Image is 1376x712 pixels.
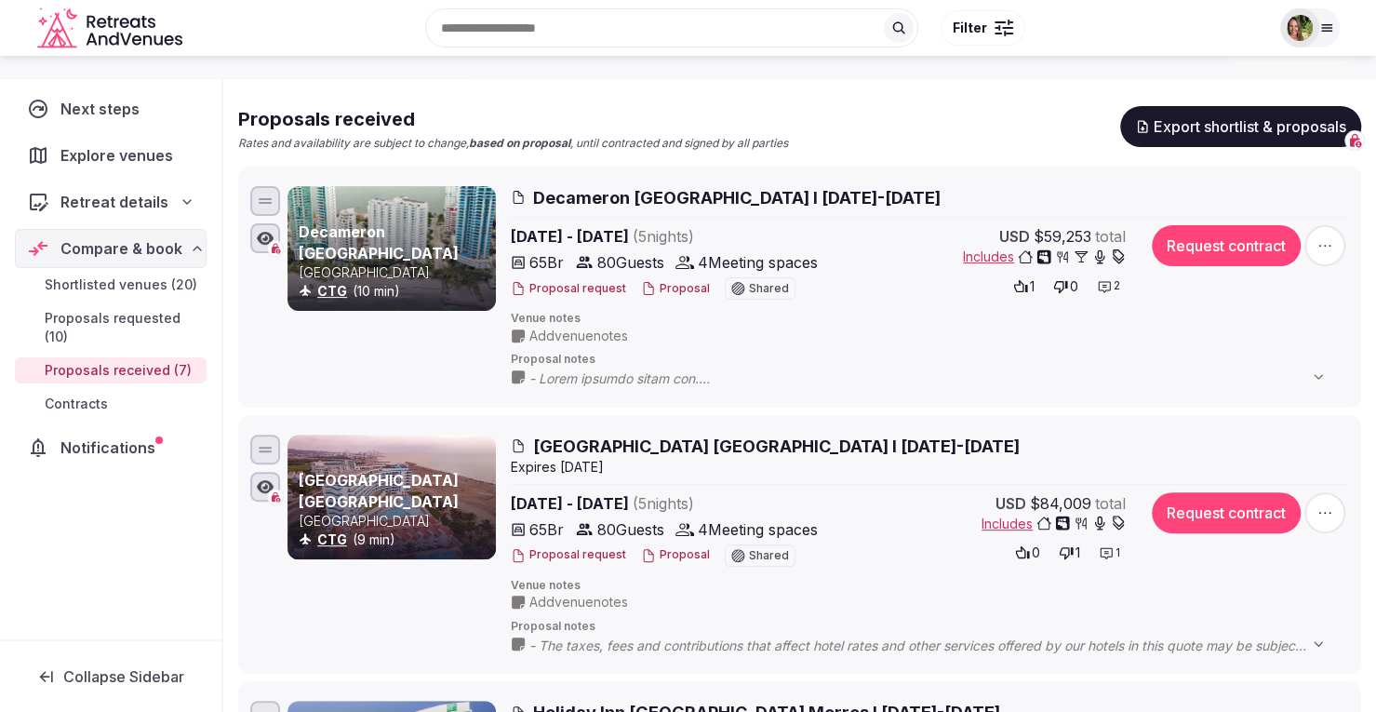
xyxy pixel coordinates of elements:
[15,136,207,175] a: Explore venues
[317,531,347,549] button: CTG
[299,263,492,282] p: [GEOGRAPHIC_DATA]
[1095,225,1126,248] span: total
[941,10,1025,46] button: Filter
[1115,545,1120,561] span: 1
[317,283,347,299] a: CTG
[529,637,1344,655] span: - The taxes, fees and contributions that affect hotel rates and other services offered by our hot...
[1048,274,1084,300] button: 0
[15,272,207,298] a: Shortlisted venues (20)
[15,89,207,128] a: Next steps
[1030,492,1091,515] span: $84,009
[299,282,492,301] div: (10 min)
[1030,277,1035,296] span: 1
[1120,106,1361,147] button: Export shortlist & proposals
[1075,544,1080,562] span: 1
[1034,225,1091,248] span: $59,253
[511,352,1349,368] span: Proposal notes
[60,191,168,213] span: Retreat details
[238,106,788,132] h2: Proposals received
[45,395,108,413] span: Contracts
[238,136,788,152] p: Rates and availability are subject to change, , until contracted and signed by all parties
[45,275,197,294] span: Shortlisted venues (20)
[60,98,147,120] span: Next steps
[749,283,789,294] span: Shared
[37,7,186,49] a: Visit the homepage
[1009,540,1046,566] button: 0
[299,471,459,510] a: [GEOGRAPHIC_DATA] [GEOGRAPHIC_DATA]
[469,136,570,150] strong: based on proposal
[511,619,1349,635] span: Proposal notes
[60,237,182,260] span: Compare & book
[511,225,838,248] span: [DATE] - [DATE]
[953,19,987,37] span: Filter
[698,251,818,274] span: 4 Meeting spaces
[529,251,564,274] span: 65 Br
[633,494,694,513] span: ( 5 night s )
[60,437,163,459] span: Notifications
[641,547,710,563] button: Proposal
[15,305,207,350] a: Proposals requested (10)
[317,282,347,301] button: CTG
[999,225,1030,248] span: USD
[529,369,1344,388] span: - Lorem ipsumdo sitam con. - Adipi elits-do eius 39.80tem - Incid utlab-etd magn 51.73ali. - Enim...
[511,492,838,515] span: [DATE] - [DATE]
[299,512,492,531] p: [GEOGRAPHIC_DATA]
[1287,15,1313,41] img: Shay Tippie
[633,227,694,246] span: ( 5 night s )
[299,531,492,549] div: (9 min)
[529,518,564,541] span: 65 Br
[1032,544,1040,562] span: 0
[1152,492,1301,533] button: Request contract
[533,186,941,209] span: Decameron [GEOGRAPHIC_DATA] I [DATE]-[DATE]
[511,578,1349,594] span: Venue notes
[529,593,628,611] span: Add venue notes
[597,518,664,541] span: 80 Guests
[982,515,1126,533] button: Includes
[1070,277,1078,296] span: 0
[1114,278,1120,294] span: 2
[15,23,333,60] h1: Aleph November Retreat
[1053,540,1086,566] button: 1
[533,435,1020,458] span: [GEOGRAPHIC_DATA] [GEOGRAPHIC_DATA] I [DATE]-[DATE]
[37,7,186,49] svg: Retreats and Venues company logo
[15,357,207,383] a: Proposals received (7)
[511,458,1349,477] div: Expire s [DATE]
[317,531,347,547] a: CTG
[15,656,207,697] button: Collapse Sidebar
[45,309,199,346] span: Proposals requested (10)
[641,281,710,297] button: Proposal
[1095,492,1126,515] span: total
[15,428,207,467] a: Notifications
[995,492,1026,515] span: USD
[299,222,459,262] a: Decameron [GEOGRAPHIC_DATA]
[1152,225,1301,266] button: Request contract
[511,547,626,563] button: Proposal request
[1008,274,1040,300] button: 1
[529,327,628,345] span: Add venue notes
[597,251,664,274] span: 80 Guests
[749,550,789,561] span: Shared
[45,361,192,380] span: Proposals received (7)
[511,281,626,297] button: Proposal request
[511,311,1349,327] span: Venue notes
[698,518,818,541] span: 4 Meeting spaces
[60,144,180,167] span: Explore venues
[963,248,1126,266] button: Includes
[63,667,184,686] span: Collapse Sidebar
[15,391,207,417] a: Contracts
